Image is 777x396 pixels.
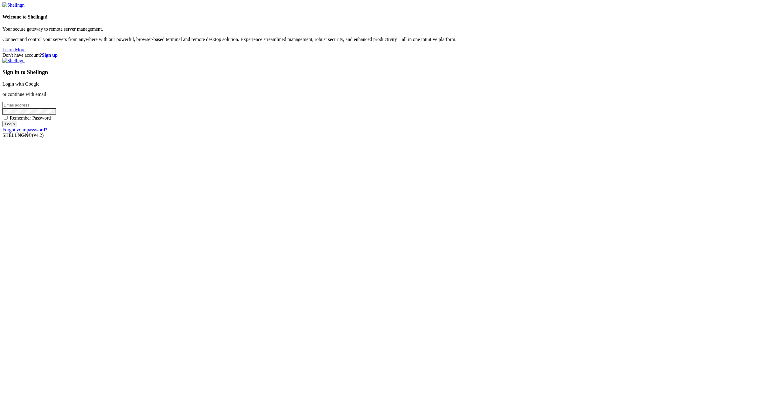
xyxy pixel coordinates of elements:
[2,102,56,108] input: Email address
[2,92,775,97] p: or continue with email:
[2,69,775,76] h3: Sign in to Shellngn
[2,133,44,138] span: SHELL ©
[10,115,51,120] span: Remember Password
[2,2,25,8] img: Shellngn
[42,52,58,58] a: Sign up
[2,81,39,86] a: Login with Google
[2,37,775,42] p: Connect and control your servers from anywhere with our powerful, browser-based terminal and remo...
[18,133,29,138] b: NGN
[2,121,17,127] input: Login
[4,116,8,120] input: Remember Password
[2,52,775,58] div: Don't have account?
[2,47,25,52] a: Learn More
[32,133,44,138] span: 4.2.0
[2,58,25,63] img: Shellngn
[2,14,775,20] h4: Welcome to Shellngn!
[2,26,775,32] p: Your secure gateway to remote server management.
[2,127,47,132] a: Forgot your password?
